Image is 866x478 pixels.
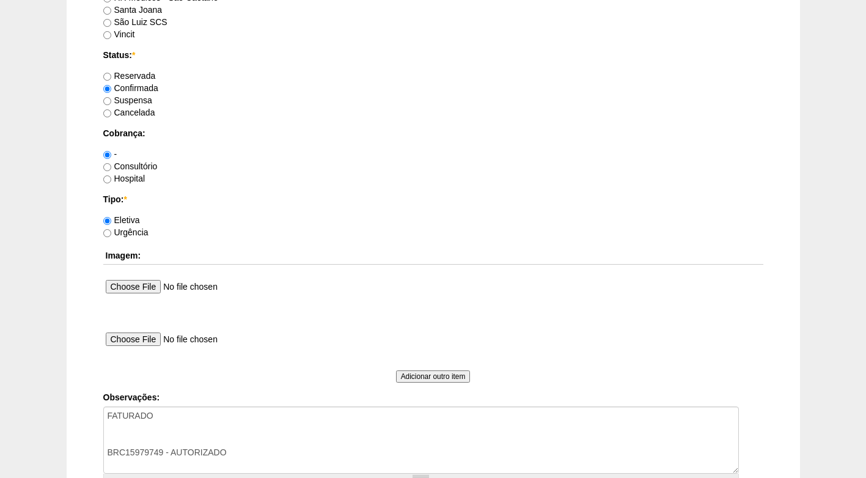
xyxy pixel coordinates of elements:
label: Tipo: [103,193,763,205]
input: Cancelada [103,109,111,117]
span: Este campo é obrigatório. [123,194,127,204]
label: Santa Joana [103,5,163,15]
input: Hospital [103,175,111,183]
label: Reservada [103,71,156,81]
label: Observações: [103,391,763,403]
span: Este campo é obrigatório. [132,50,135,60]
label: - [103,149,117,159]
label: Vincit [103,29,135,39]
label: Suspensa [103,95,152,105]
input: Adicionar outro item [396,370,471,383]
input: Confirmada [103,85,111,93]
input: Reservada [103,73,111,81]
label: Urgência [103,227,149,237]
label: Cancelada [103,108,155,117]
label: Hospital [103,174,145,183]
input: - [103,151,111,159]
input: Santa Joana [103,7,111,15]
label: Confirmada [103,83,158,93]
input: Suspensa [103,97,111,105]
input: Urgência [103,229,111,237]
label: Status: [103,49,763,61]
label: Consultório [103,161,158,171]
label: São Luiz SCS [103,17,167,27]
input: Vincit [103,31,111,39]
input: Consultório [103,163,111,171]
label: Eletiva [103,215,140,225]
label: Cobrança: [103,127,763,139]
input: Eletiva [103,217,111,225]
input: São Luiz SCS [103,19,111,27]
th: Imagem: [103,247,763,265]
